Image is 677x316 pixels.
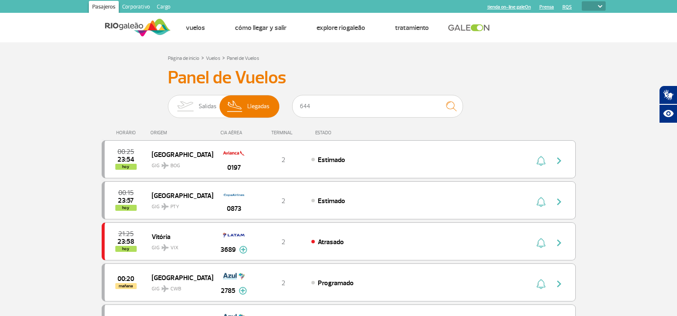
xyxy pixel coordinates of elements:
[170,285,181,293] span: CWB
[117,149,134,155] span: 2025-08-25 00:25:00
[554,156,564,166] img: seta-direita-painel-voo.svg
[317,24,365,32] a: Explore RIOgaleão
[239,287,247,295] img: mais-info-painel-voo.svg
[104,130,151,136] div: HORÁRIO
[152,198,206,211] span: GIG
[227,55,259,62] a: Panel de Vuelos
[318,238,344,246] span: Atrasado
[227,162,241,173] span: 0197
[89,1,119,15] a: Pasajeros
[659,104,677,123] button: Abrir recursos assistivos.
[153,1,174,15] a: Cargo
[281,279,285,287] span: 2
[186,24,205,32] a: Vuelos
[199,95,217,118] span: Salidas
[152,231,206,242] span: Vitória
[318,279,354,287] span: Programado
[168,67,510,89] h3: Panel de Vuelos
[115,164,137,170] span: hoy
[318,156,345,164] span: Estimado
[223,95,248,118] img: slider-desembarque
[247,95,270,118] span: Llegadas
[161,244,169,251] img: destiny_airplane.svg
[170,162,180,170] span: BOG
[119,1,153,15] a: Corporativo
[536,279,545,289] img: sino-painel-voo.svg
[281,197,285,205] span: 2
[395,24,429,32] a: Tratamiento
[311,130,381,136] div: ESTADO
[487,4,531,10] a: tienda on-line galeOn
[170,244,179,252] span: VIX
[281,238,285,246] span: 2
[318,197,345,205] span: Estimado
[115,283,137,289] span: mañana
[659,86,677,104] button: Abrir tradutor de língua de sinais.
[235,24,287,32] a: Cómo llegar y salir
[206,55,220,62] a: Vuelos
[118,190,134,196] span: 2025-08-25 00:15:00
[659,86,677,123] div: Plugin de acessibilidade da Hand Talk.
[152,149,206,160] span: [GEOGRAPHIC_DATA]
[536,238,545,248] img: sino-painel-voo.svg
[221,286,235,296] span: 2785
[536,156,545,166] img: sino-painel-voo.svg
[118,198,134,204] span: 2025-08-24 23:57:00
[117,276,134,282] span: 2025-08-25 00:20:00
[118,231,134,237] span: 2025-08-24 21:25:00
[150,130,213,136] div: ORIGEM
[201,53,204,62] a: >
[255,130,311,136] div: TERMINAL
[281,156,285,164] span: 2
[563,4,572,10] a: RQS
[152,272,206,283] span: [GEOGRAPHIC_DATA]
[161,285,169,292] img: destiny_airplane.svg
[152,281,206,293] span: GIG
[117,239,134,245] span: 2025-08-24 23:58:00
[152,190,206,201] span: [GEOGRAPHIC_DATA]
[554,238,564,248] img: seta-direita-painel-voo.svg
[539,4,554,10] a: Prensa
[554,197,564,207] img: seta-direita-painel-voo.svg
[213,130,255,136] div: CIA AÉREA
[536,197,545,207] img: sino-painel-voo.svg
[170,203,179,211] span: PTY
[115,246,137,252] span: hoy
[168,55,199,62] a: Página de inicio
[161,203,169,210] img: destiny_airplane.svg
[292,95,463,118] input: Vuelo, ciudad o compañía aérea
[227,204,241,214] span: 0873
[172,95,199,118] img: slider-embarque
[239,246,247,254] img: mais-info-painel-voo.svg
[161,162,169,169] img: destiny_airplane.svg
[115,205,137,211] span: hoy
[220,245,236,255] span: 3689
[222,53,225,62] a: >
[554,279,564,289] img: seta-direita-painel-voo.svg
[152,239,206,252] span: GIG
[117,157,134,162] span: 2025-08-24 23:54:00
[152,157,206,170] span: GIG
